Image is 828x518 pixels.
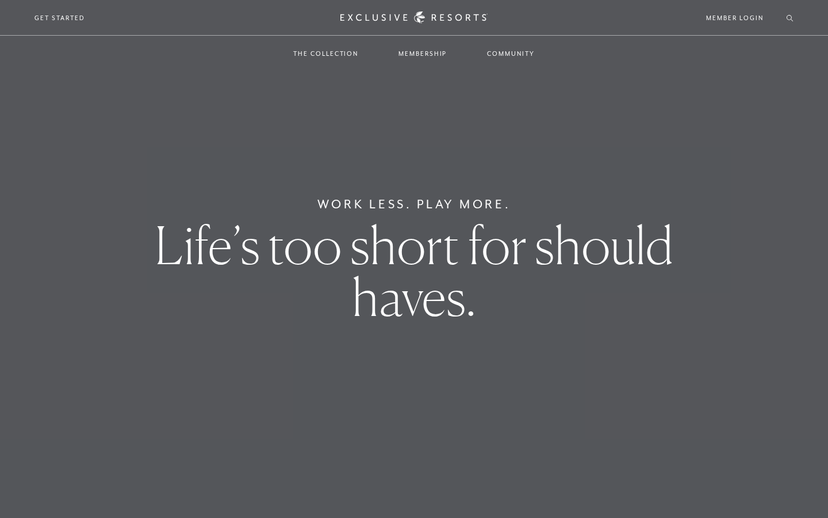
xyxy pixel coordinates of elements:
a: Member Login [706,13,763,23]
a: Get Started [34,13,85,23]
h6: Work Less. Play More. [317,195,511,214]
a: Community [476,37,546,70]
a: Membership [387,37,458,70]
h1: Life’s too short for should haves. [145,219,684,323]
a: The Collection [282,37,370,70]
